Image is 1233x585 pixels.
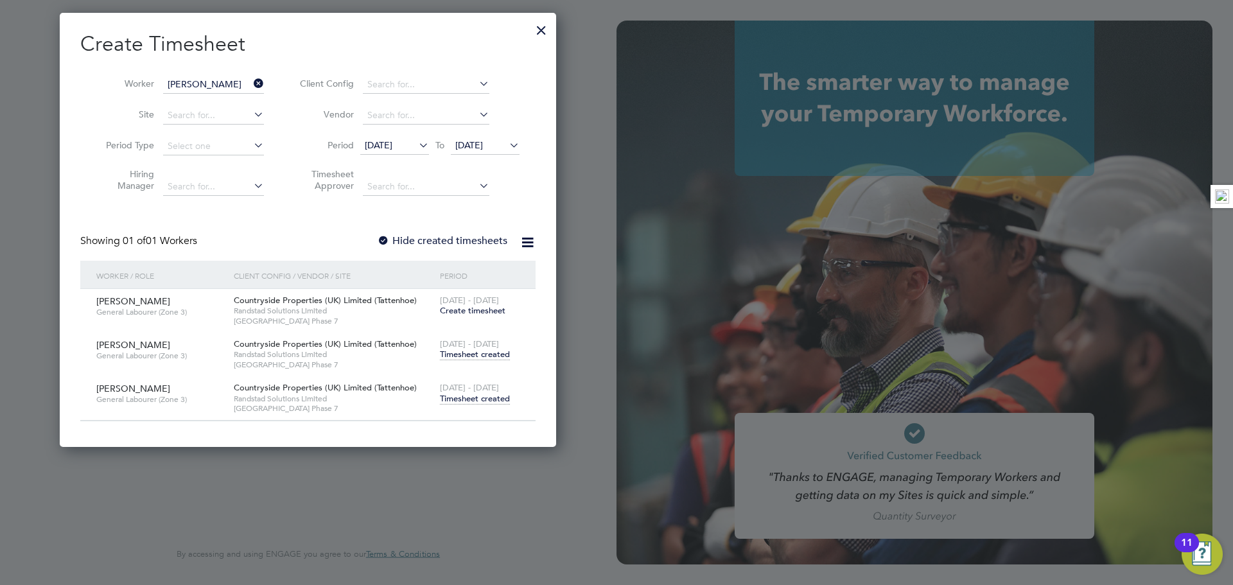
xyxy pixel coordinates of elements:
[296,168,354,191] label: Timesheet Approver
[432,137,448,153] span: To
[234,360,433,370] span: [GEOGRAPHIC_DATA] Phase 7
[234,338,417,349] span: Countryside Properties (UK) Limited (Tattenhoe)
[163,137,264,155] input: Select one
[123,234,146,247] span: 01 of
[363,76,489,94] input: Search for...
[440,382,499,393] span: [DATE] - [DATE]
[96,307,224,317] span: General Labourer (Zone 3)
[296,139,354,151] label: Period
[96,109,154,120] label: Site
[96,168,154,191] label: Hiring Manager
[163,76,264,94] input: Search for...
[455,139,483,151] span: [DATE]
[437,261,523,290] div: Period
[440,305,505,316] span: Create timesheet
[96,394,224,405] span: General Labourer (Zone 3)
[123,234,197,247] span: 01 Workers
[363,178,489,196] input: Search for...
[1181,543,1193,559] div: 11
[96,339,170,351] span: [PERSON_NAME]
[440,338,499,349] span: [DATE] - [DATE]
[234,403,433,414] span: [GEOGRAPHIC_DATA] Phase 7
[234,382,417,393] span: Countryside Properties (UK) Limited (Tattenhoe)
[234,316,433,326] span: [GEOGRAPHIC_DATA] Phase 7
[234,349,433,360] span: Randstad Solutions Limited
[96,78,154,89] label: Worker
[96,139,154,151] label: Period Type
[296,109,354,120] label: Vendor
[163,178,264,196] input: Search for...
[1182,534,1223,575] button: Open Resource Center, 11 new notifications
[163,107,264,125] input: Search for...
[234,394,433,404] span: Randstad Solutions Limited
[234,295,417,306] span: Countryside Properties (UK) Limited (Tattenhoe)
[363,107,489,125] input: Search for...
[80,31,536,58] h2: Create Timesheet
[440,393,510,405] span: Timesheet created
[96,383,170,394] span: [PERSON_NAME]
[80,234,200,248] div: Showing
[365,139,392,151] span: [DATE]
[231,261,437,290] div: Client Config / Vendor / Site
[296,78,354,89] label: Client Config
[96,295,170,307] span: [PERSON_NAME]
[440,295,499,306] span: [DATE] - [DATE]
[96,351,224,361] span: General Labourer (Zone 3)
[377,234,507,247] label: Hide created timesheets
[93,261,231,290] div: Worker / Role
[234,306,433,316] span: Randstad Solutions Limited
[440,349,510,360] span: Timesheet created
